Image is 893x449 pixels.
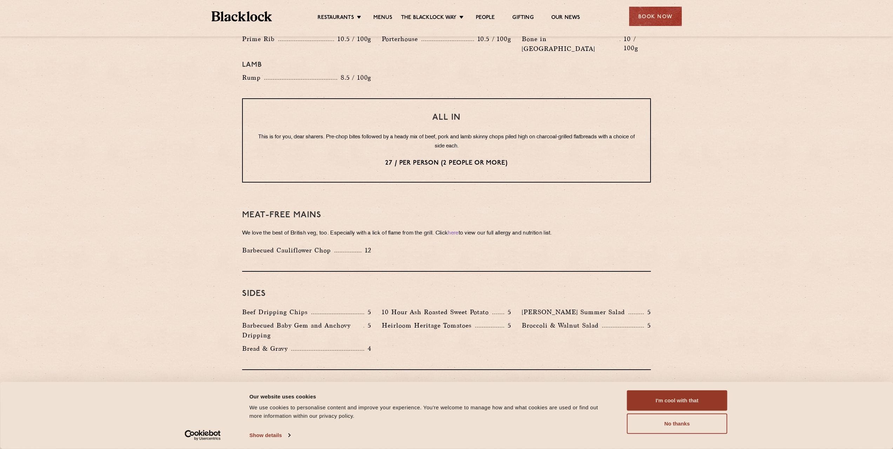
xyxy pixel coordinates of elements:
[172,430,233,441] a: Usercentrics Cookiebot - opens in a new window
[644,308,651,317] p: 5
[382,321,475,330] p: Heirloom Heritage Tomatoes
[249,430,290,441] a: Show details
[249,403,611,420] div: We use cookies to personalise content and improve your experience. You're welcome to manage how a...
[504,308,511,317] p: 5
[512,14,533,22] a: Gifting
[257,113,636,122] h3: All In
[318,14,354,22] a: Restaurants
[257,133,636,151] p: This is for you, dear sharers. Pre-chop bites followed by a heady mix of beef, pork and lamb skin...
[242,73,264,82] p: Rump
[242,245,334,255] p: Barbecued Cauliflower Chop
[257,159,636,168] p: 27 / per person (2 people or more)
[522,34,620,54] p: Bone in [GEOGRAPHIC_DATA]
[249,392,611,401] div: Our website uses cookies
[382,34,421,44] p: Porterhouse
[401,14,457,22] a: The Blacklock Way
[364,308,371,317] p: 5
[242,344,291,354] p: Bread & Gravy
[364,321,371,330] p: 5
[551,14,580,22] a: Our News
[522,307,628,317] p: [PERSON_NAME] Summer Salad
[627,414,727,434] button: No thanks
[242,321,364,340] p: Barbecued Baby Gem and Anchovy Dripping
[627,390,727,411] button: I'm cool with that
[337,73,371,82] p: 8.5 / 100g
[242,211,651,220] h3: Meat-Free mains
[476,14,495,22] a: People
[334,34,371,44] p: 10.5 / 100g
[644,321,651,330] p: 5
[361,246,372,255] p: 12
[212,11,272,21] img: BL_Textured_Logo-footer-cropped.svg
[242,61,651,69] h4: Lamb
[448,231,458,236] a: here
[242,229,651,238] p: We love the best of British veg, too. Especially with a lick of flame from the grill. Click to vi...
[242,307,311,317] p: Beef Dripping Chips
[373,14,392,22] a: Menus
[382,307,492,317] p: 10 Hour Ash Roasted Sweet Potato
[504,321,511,330] p: 5
[522,321,602,330] p: Broccoli & Walnut Salad
[629,7,682,26] div: Book Now
[242,289,651,298] h3: Sides
[474,34,511,44] p: 10.5 / 100g
[242,34,278,44] p: Prime Rib
[620,34,651,53] p: 10 / 100g
[364,344,371,353] p: 4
